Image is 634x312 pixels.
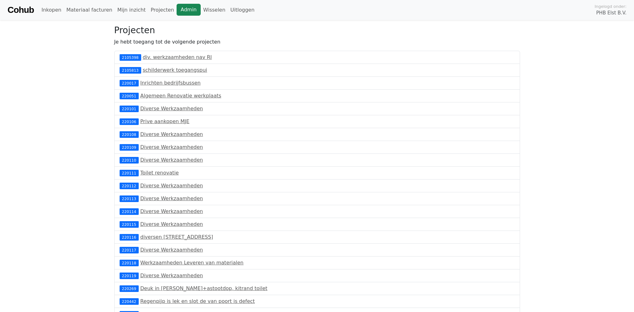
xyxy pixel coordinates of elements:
[140,208,203,214] a: Diverse Werkzaamheden
[120,234,139,240] div: 220116
[143,54,212,60] a: div. werkzaamheden nav RI
[140,93,221,99] a: Algemeen Renovatie werkplaats
[120,157,139,163] div: 220110
[120,221,139,227] div: 220115
[140,285,267,291] a: Deuk in [PERSON_NAME]+astootdop, kitrand toilet
[143,67,207,73] a: schilderwerk toegangspui
[140,298,255,304] a: Regenpijp is lek en slot de van poort is defect
[148,4,177,16] a: Projecten
[140,131,203,137] a: Diverse Werkzaamheden
[140,80,201,86] a: Inrichten bedrijfsbussen
[120,285,139,292] div: 220269
[595,3,626,9] span: Ingelogd onder:
[177,4,201,16] a: Admin
[140,221,203,227] a: Diverse Werkzaamheden
[140,234,213,240] a: diversen [STREET_ADDRESS]
[140,170,179,176] a: Toilet renovatie
[120,183,139,189] div: 220112
[140,157,203,163] a: Diverse Werkzaamheden
[120,118,139,125] div: 220106
[140,144,203,150] a: Diverse Werkzaamheden
[8,3,34,18] a: Cohub
[115,4,148,16] a: Mijn inzicht
[228,4,257,16] a: Uitloggen
[201,4,228,16] a: Wisselen
[120,131,139,138] div: 220108
[39,4,64,16] a: Inkopen
[140,118,189,124] a: Prive aankopen MJE
[114,38,520,46] p: Je hebt toegang tot de volgende projecten
[120,170,139,176] div: 220111
[596,9,626,17] span: PHB Elst B.V.
[120,273,139,279] div: 220119
[64,4,115,16] a: Materiaal facturen
[140,247,203,253] a: Diverse Werkzaamheden
[120,67,141,73] div: 2105813
[120,80,139,86] div: 220017
[120,106,139,112] div: 220101
[140,273,203,278] a: Diverse Werkzaamheden
[120,195,139,202] div: 220113
[120,260,139,266] div: 220118
[120,54,141,60] div: 2105398
[140,183,203,189] a: Diverse Werkzaamheden
[140,195,203,201] a: Diverse Werkzaamheden
[140,260,244,266] a: Werkzaamheden Leveren van materialen
[120,247,139,253] div: 220117
[120,93,139,99] div: 220051
[140,106,203,112] a: Diverse Werkzaamheden
[120,298,139,304] div: 220442
[120,208,139,215] div: 220114
[120,144,139,150] div: 220109
[114,25,520,36] h3: Projecten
